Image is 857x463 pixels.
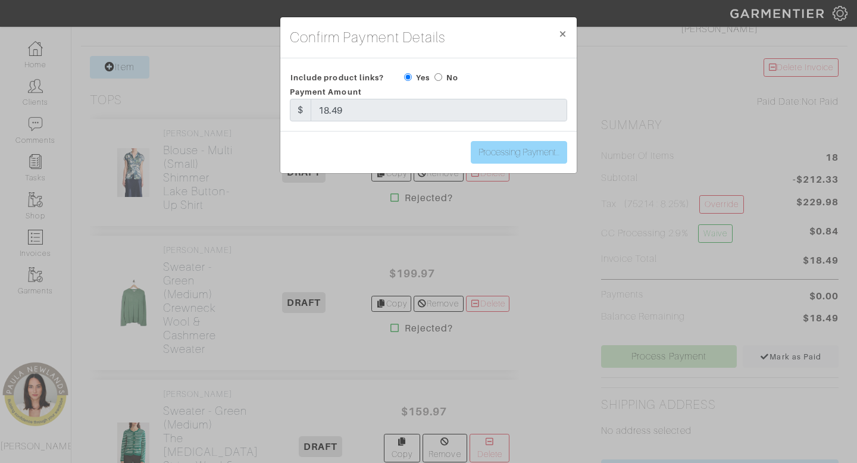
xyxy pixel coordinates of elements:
[471,141,567,164] input: Processing Payment...
[290,99,311,121] div: $
[290,27,445,48] h4: Confirm Payment Details
[290,87,362,96] span: Payment Amount
[446,72,458,83] label: No
[558,26,567,42] span: ×
[416,72,430,83] label: Yes
[290,69,384,86] span: Include product links?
